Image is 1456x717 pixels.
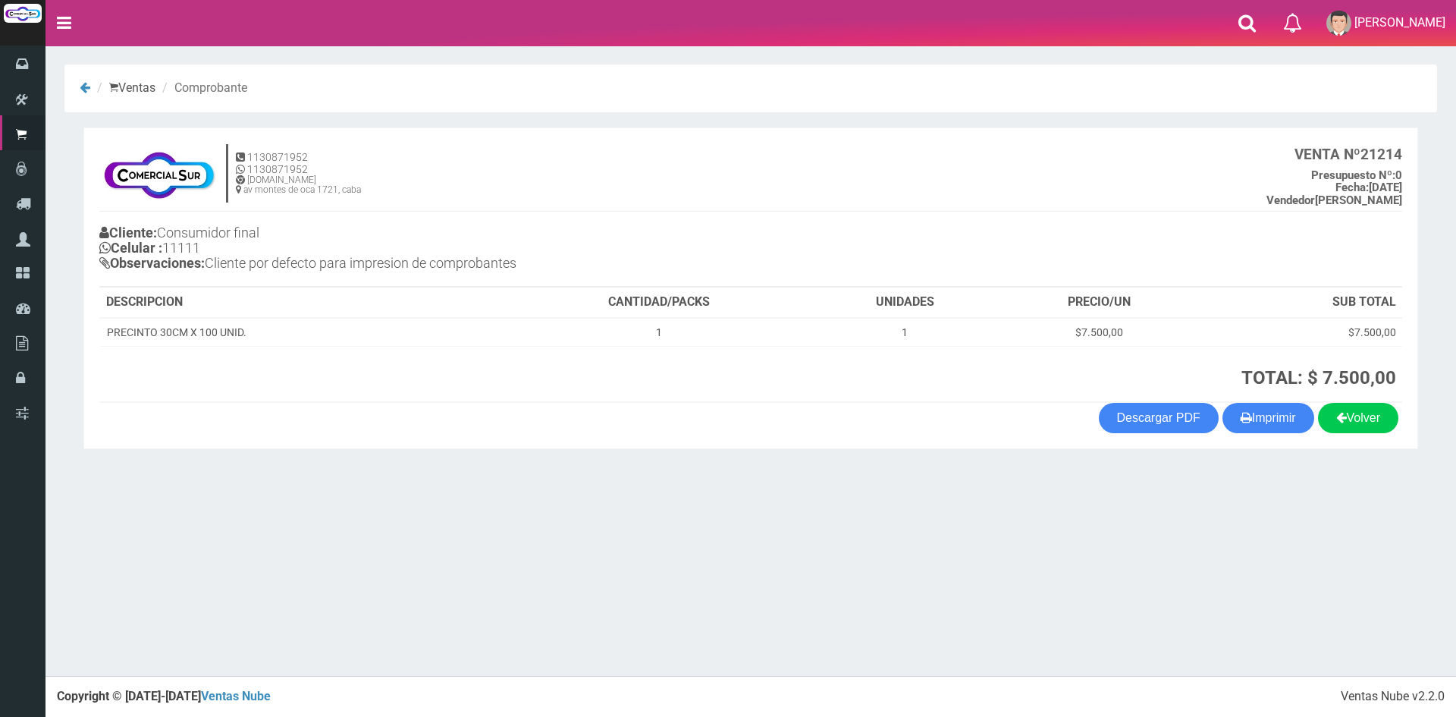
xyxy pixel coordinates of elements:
strong: Copyright © [DATE]-[DATE] [57,689,271,703]
strong: Fecha: [1335,181,1369,194]
th: PRECIO/UN [999,288,1200,318]
h6: [DOMAIN_NAME] av montes de oca 1721, caba [236,175,361,195]
th: SUB TOTAL [1200,288,1402,318]
img: Logo grande [4,4,42,23]
th: DESCRIPCION [100,288,507,318]
a: Descargar PDF [1099,403,1219,433]
span: [PERSON_NAME] [1354,15,1445,30]
img: f695dc5f3a855ddc19300c990e0c55a2.jpg [99,143,218,204]
th: CANTIDAD/PACKS [507,288,811,318]
td: $7.500,00 [999,318,1200,347]
strong: Presupuesto Nº: [1311,168,1395,182]
th: UNIDADES [811,288,999,318]
td: $7.500,00 [1200,318,1402,347]
b: Cliente: [99,225,157,241]
h5: 1130871952 1130871952 [236,152,361,175]
a: Ventas Nube [201,689,271,703]
td: 1 [811,318,999,347]
b: [DATE] [1335,181,1402,194]
li: Comprobante [158,80,247,97]
li: Ventas [93,80,155,97]
div: Ventas Nube v2.2.0 [1341,688,1445,706]
td: PRECINTO 30CM X 100 UNID. [100,318,507,347]
strong: Vendedor [1266,193,1315,207]
h4: Consumidor final 11111 Cliente por defecto para impresion de comprobantes [99,222,751,278]
b: 21214 [1294,146,1402,163]
b: Celular : [99,240,162,256]
a: Volver [1318,403,1398,433]
b: Observaciones: [99,255,205,271]
strong: TOTAL: $ 7.500,00 [1241,367,1396,388]
b: [PERSON_NAME] [1266,193,1402,207]
button: Imprimir [1222,403,1314,433]
td: 1 [507,318,811,347]
strong: VENTA Nº [1294,146,1360,163]
b: 0 [1311,168,1402,182]
img: User Image [1326,11,1351,36]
